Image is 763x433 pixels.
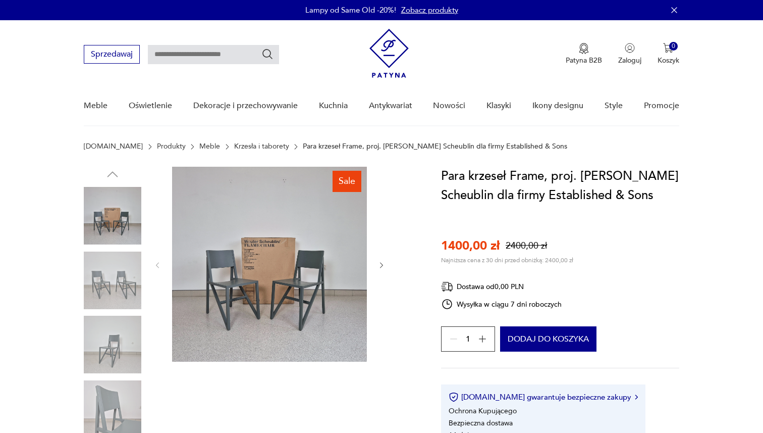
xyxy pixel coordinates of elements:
[658,43,679,65] button: 0Koszyk
[644,86,679,125] a: Promocje
[84,316,141,373] img: Zdjęcie produktu Para krzeseł Frame, proj. Wouter Scheublin dla firmy Established & Sons
[449,418,513,428] li: Bezpieczna dostawa
[234,142,289,151] a: Krzesła i taborety
[333,171,361,192] div: Sale
[441,280,453,293] img: Ikona dostawy
[449,406,517,416] li: Ochrona Kupującego
[172,167,367,362] img: Zdjęcie produktu Para krzeseł Frame, proj. Wouter Scheublin dla firmy Established & Sons
[506,239,547,252] p: 2400,00 zł
[669,42,678,51] div: 0
[193,86,298,125] a: Dekoracje i przechowywanie
[625,43,635,53] img: Ikonka użytkownika
[635,395,638,400] img: Ikona strzałki w prawo
[84,142,143,151] a: [DOMAIN_NAME]
[369,86,412,125] a: Antykwariat
[658,56,679,65] p: Koszyk
[433,86,465,125] a: Nowości
[532,86,583,125] a: Ikony designu
[486,86,511,125] a: Klasyki
[84,45,140,64] button: Sprzedawaj
[605,86,623,125] a: Style
[566,43,602,65] button: Patyna B2B
[441,237,500,254] p: 1400,00 zł
[84,52,140,59] a: Sprzedawaj
[579,43,589,54] img: Ikona medalu
[84,187,141,245] img: Zdjęcie produktu Para krzeseł Frame, proj. Wouter Scheublin dla firmy Established & Sons
[618,56,641,65] p: Zaloguj
[441,256,573,264] p: Najniższa cena z 30 dni przed obniżką: 2400,00 zł
[369,29,409,78] img: Patyna - sklep z meblami i dekoracjami vintage
[500,326,596,352] button: Dodaj do koszyka
[618,43,641,65] button: Zaloguj
[566,43,602,65] a: Ikona medaluPatyna B2B
[401,5,458,15] a: Zobacz produkty
[303,142,567,151] p: Para krzeseł Frame, proj. [PERSON_NAME] Scheublin dla firmy Established & Sons
[84,252,141,309] img: Zdjęcie produktu Para krzeseł Frame, proj. Wouter Scheublin dla firmy Established & Sons
[466,336,470,343] span: 1
[663,43,673,53] img: Ikona koszyka
[84,86,107,125] a: Meble
[449,392,459,402] img: Ikona certyfikatu
[319,86,348,125] a: Kuchnia
[305,5,396,15] p: Lampy od Same Old -20%!
[441,298,562,310] div: Wysyłka w ciągu 7 dni roboczych
[441,280,562,293] div: Dostawa od 0,00 PLN
[441,167,679,205] h1: Para krzeseł Frame, proj. [PERSON_NAME] Scheublin dla firmy Established & Sons
[199,142,220,151] a: Meble
[449,392,638,402] button: [DOMAIN_NAME] gwarantuje bezpieczne zakupy
[566,56,602,65] p: Patyna B2B
[157,142,186,151] a: Produkty
[261,48,274,60] button: Szukaj
[129,86,172,125] a: Oświetlenie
